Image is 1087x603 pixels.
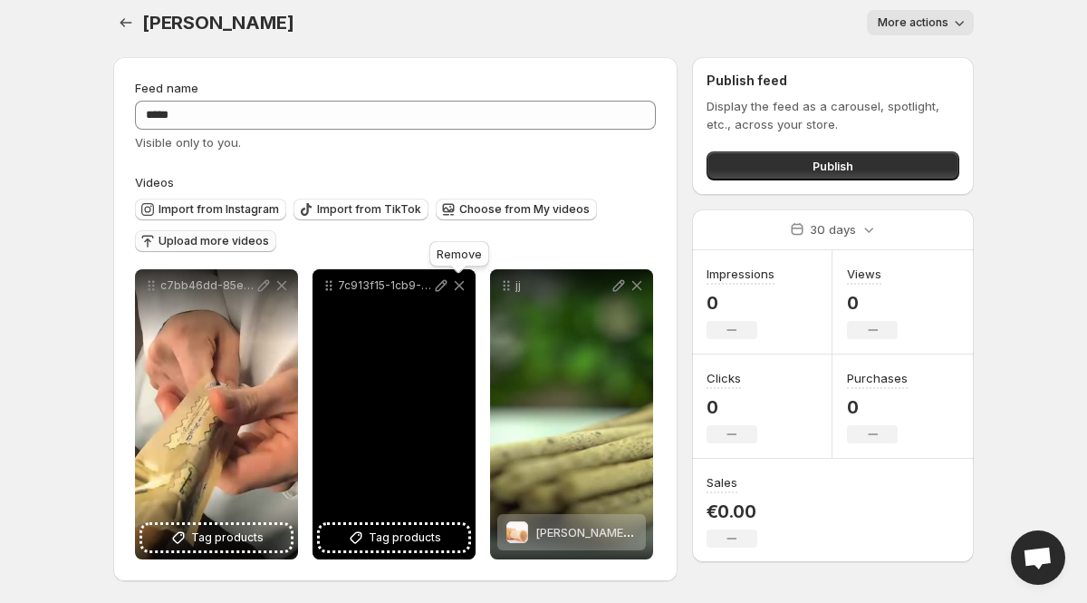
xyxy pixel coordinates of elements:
button: Tag products [142,525,291,550]
h2: Publish feed [707,72,959,90]
div: c7bb46dd-85e2-46dc-b3d5-8ba2802df3daTag products [135,269,298,559]
span: Tag products [191,529,264,547]
p: 0 [707,292,774,314]
h3: Sales [707,473,737,491]
img: Siwak nature brosse à dent portable [506,521,528,543]
button: Publish [707,151,959,180]
span: Upload more videos [159,234,269,248]
h3: Views [847,265,881,283]
button: Import from TikTok [293,199,428,220]
p: Display the feed as a carousel, spotlight, etc., across your store. [707,97,959,133]
p: 0 [847,396,908,418]
button: Import from Instagram [135,199,286,220]
span: Visible only to you. [135,135,241,150]
span: Choose from My videos [459,202,590,217]
h3: Purchases [847,369,908,387]
a: Open chat [1011,530,1065,585]
p: 0 [847,292,898,314]
h3: Clicks [707,369,741,387]
div: jjSiwak nature brosse à dent portable[PERSON_NAME] nature brosse à dent portable [490,269,653,559]
button: Tag products [320,525,468,550]
span: [PERSON_NAME] [142,12,293,34]
div: 7c913f15-1cb9-467a-be52-d8806e46a31cTag products [313,269,476,559]
button: More actions [867,10,974,35]
p: c7bb46dd-85e2-46dc-b3d5-8ba2802df3da [160,278,255,293]
span: Videos [135,175,174,190]
span: Import from Instagram [159,202,279,217]
h3: Impressions [707,265,774,283]
p: 7c913f15-1cb9-467a-be52-d8806e46a31c [338,278,432,293]
span: Tag products [369,529,441,547]
button: Choose from My videos [436,199,597,220]
p: jj [515,278,610,293]
span: Feed name [135,81,198,95]
button: Settings [113,10,139,35]
p: 30 days [810,220,856,238]
span: [PERSON_NAME] nature brosse à dent portable [535,525,801,540]
p: 0 [707,396,757,418]
button: Upload more videos [135,230,276,252]
span: Import from TikTok [317,202,421,217]
p: €0.00 [707,501,757,522]
span: Publish [813,157,853,175]
span: More actions [878,15,948,30]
